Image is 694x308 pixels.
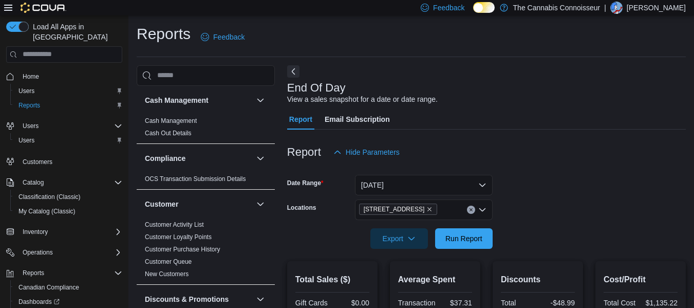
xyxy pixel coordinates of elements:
div: View a sales snapshot for a date or date range. [287,94,438,105]
span: Canadian Compliance [18,283,79,292]
span: Dashboards [14,296,122,308]
a: Customers [18,156,57,168]
span: Catalog [23,178,44,187]
button: My Catalog (Classic) [10,204,126,219]
span: Reports [23,269,44,277]
button: Reports [10,98,126,113]
a: Dashboards [14,296,64,308]
div: Total Cost [604,299,639,307]
span: Operations [18,246,122,259]
span: Reports [18,267,122,279]
button: Compliance [254,152,267,165]
div: -$48.99 [540,299,575,307]
button: Hide Parameters [329,142,404,162]
button: Cash Management [145,95,252,105]
button: Run Report [435,228,493,249]
button: Home [2,69,126,84]
span: Load All Apps in [GEOGRAPHIC_DATA] [29,22,122,42]
h2: Average Spent [398,274,472,286]
a: Users [14,134,39,147]
a: Cash Out Details [145,130,192,137]
span: Email Subscription [325,109,390,130]
h2: Total Sales ($) [295,274,369,286]
span: Classification (Classic) [14,191,122,203]
button: Remove 2-1874 Scugog Street from selection in this group [426,206,433,212]
button: Compliance [145,153,252,164]
h3: Discounts & Promotions [145,294,229,304]
span: Catalog [18,176,122,189]
button: Discounts & Promotions [254,293,267,305]
span: Users [14,85,122,97]
div: Joey Sytsma [610,2,623,14]
span: OCS Transaction Submission Details [145,175,246,183]
button: Open list of options [478,206,486,214]
button: Canadian Compliance [10,280,126,295]
div: Cash Management [137,115,275,143]
button: Inventory [18,226,52,238]
button: Customers [2,154,126,169]
button: Customer [254,198,267,210]
h1: Reports [137,24,191,44]
span: Customer Purchase History [145,245,220,253]
a: Canadian Compliance [14,281,83,294]
button: Next [287,65,299,78]
a: Reports [14,99,44,112]
p: [PERSON_NAME] [627,2,686,14]
span: Report [289,109,312,130]
img: Cova [21,3,66,13]
a: Customer Queue [145,258,192,265]
h2: Discounts [501,274,575,286]
label: Date Range [287,179,324,187]
button: Inventory [2,225,126,239]
a: Customer Activity List [145,221,204,228]
div: Customer [137,219,275,284]
span: Cash Out Details [145,129,192,137]
span: My Catalog (Classic) [14,205,122,218]
span: Run Report [445,233,482,244]
button: Users [10,84,126,98]
a: Classification (Classic) [14,191,85,203]
div: Compliance [137,173,275,189]
button: Reports [2,266,126,280]
span: Customer Loyalty Points [145,233,212,241]
button: Catalog [2,175,126,190]
div: $0.00 [334,299,369,307]
span: Users [18,136,34,144]
a: Users [14,85,39,97]
span: Home [18,70,122,83]
span: Inventory [23,228,48,236]
h3: Customer [145,199,178,209]
span: Customer Queue [145,258,192,266]
button: Reports [18,267,48,279]
button: Operations [2,245,126,260]
button: Users [10,133,126,148]
a: OCS Transaction Submission Details [145,175,246,183]
h3: End Of Day [287,82,346,94]
span: Feedback [433,3,464,13]
button: Customer [145,199,252,209]
div: $1,135.22 [643,299,678,307]
a: New Customers [145,270,189,278]
button: Cash Management [254,94,267,106]
h3: Compliance [145,153,185,164]
span: Operations [23,248,53,257]
a: Feedback [197,27,249,47]
h3: Report [287,146,321,158]
button: Classification (Classic) [10,190,126,204]
span: Reports [14,99,122,112]
label: Locations [287,204,316,212]
span: Users [18,87,34,95]
span: Inventory [18,226,122,238]
input: Dark Mode [473,2,495,13]
button: Export [370,228,428,249]
span: Customers [23,158,52,166]
span: Customers [18,155,122,168]
a: Cash Management [145,117,197,124]
span: Home [23,73,39,81]
span: Canadian Compliance [14,281,122,294]
p: | [604,2,606,14]
p: The Cannabis Connoisseur [513,2,601,14]
a: My Catalog (Classic) [14,205,80,218]
span: Users [23,122,39,130]
button: [DATE] [355,175,493,195]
